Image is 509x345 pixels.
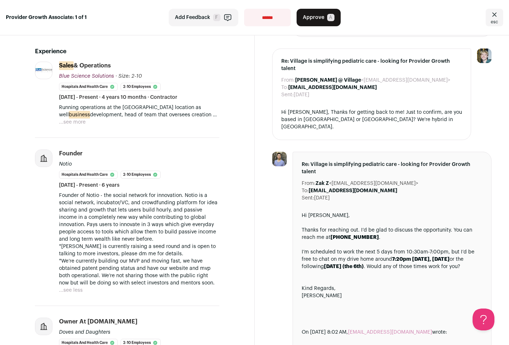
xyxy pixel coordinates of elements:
button: Approve A [297,9,341,26]
div: Hi [PERSON_NAME], [302,212,483,219]
div: Owner at [DOMAIN_NAME] [59,318,137,326]
span: A [327,14,334,21]
dt: Sent: [302,194,314,202]
p: Running operations at the [GEOGRAPHIC_DATA] location as well development, head of team that overs... [59,104,219,119]
span: Blue Science Solutions [59,74,114,79]
mark: business [69,111,90,119]
span: [DATE] - Present · 4 years 10 months · Contractor [59,94,177,101]
dt: To: [281,84,288,91]
div: I’m scheduled to work the next 5 days from 10:30am-7:00pm, but I’d be free to chat on my drive ho... [302,248,483,270]
span: [DATE] - Present · 6 years [59,182,120,189]
strong: Provider Growth Associate: 1 of 1 [6,14,87,21]
dd: <[EMAIL_ADDRESS][DOMAIN_NAME]> [295,77,450,84]
button: Add Feedback F [169,9,238,26]
img: bd3abbc814c5c62c30aa17db969a0f4c5add70366009253d7a23be776c19cb7e.jpg [35,67,52,74]
div: Hi [PERSON_NAME], Thanks for getting back to me! Just to confirm, are you based in [GEOGRAPHIC_DA... [281,109,462,131]
li: 2-10 employees [121,171,161,179]
div: [PERSON_NAME] [302,292,483,299]
p: Founder of Notio - the social network for innovation. Notio is a social network, incubator/VC, an... [59,192,219,243]
img: 8810f2c574bfa1d19551a6a8bc8d331312698c2253f187b5368b5a3c9f0538bc.jpg [272,152,287,166]
dt: To: [302,187,309,194]
span: F [213,14,220,21]
span: · Size: 2-10 [115,74,142,79]
span: Re: Village is simplifying pediatric care - looking for Provider Growth talent [281,58,462,72]
dd: [DATE] [314,194,330,202]
p: *We’re currently building our MVP and moving fast, we have obtained patent pending status and hav... [59,257,219,287]
span: Notio [59,162,72,167]
li: Hospitals and Health Care [59,83,118,91]
span: Add Feedback [175,14,210,21]
img: company-logo-placeholder-414d4e2ec0e2ddebbe968bf319fdfe5acfe0c9b87f798d344e800bc9a89632a0.png [35,318,52,335]
li: 2-10 employees [121,83,161,91]
a: Close [486,9,503,26]
dt: From: [281,77,295,84]
iframe: Help Scout Beacon - Open [473,309,494,330]
dt: Sent: [281,91,294,98]
dt: From: [302,180,316,187]
b: Zak Z [316,181,329,186]
div: Thanks for reaching out. I’d be glad to discuss the opportunity. You can reach me at . [302,226,483,241]
dd: <[EMAIL_ADDRESS][DOMAIN_NAME]> [316,180,418,187]
span: Approve [303,14,324,21]
button: ...see more [59,119,86,126]
img: company-logo-placeholder-414d4e2ec0e2ddebbe968bf319fdfe5acfe0c9b87f798d344e800bc9a89632a0.png [35,150,52,167]
button: ...see less [59,287,83,294]
b: [EMAIL_ADDRESS][DOMAIN_NAME] [288,85,377,90]
span: Doves and Daughters [59,330,110,335]
img: 6494470-medium_jpg [477,49,492,63]
a: [EMAIL_ADDRESS][DOMAIN_NAME] [348,330,432,335]
b: [DATE] (the 6th) [324,264,364,269]
mark: Sales [59,61,74,70]
b: [EMAIL_ADDRESS][DOMAIN_NAME] [309,188,397,193]
div: Kind Regards, [302,285,483,292]
dd: [DATE] [294,91,309,98]
blockquote: On [DATE] 8:02 AM, wrote: [302,329,483,343]
div: & Operations [59,62,111,70]
span: esc [491,19,498,25]
div: Founder [59,150,83,158]
h2: Experience [35,47,219,56]
p: *[PERSON_NAME] is currently raising a seed round and is open to talking to more investors, please... [59,243,219,257]
span: Re: Village is simplifying pediatric care - looking for Provider Growth talent [302,161,483,175]
b: 7:20pm [DATE], [DATE] [392,257,450,262]
b: [PERSON_NAME] @ Village [295,78,361,83]
li: Hospitals and Health Care [59,171,118,179]
b: [PHONE_NUMBER] [330,235,379,240]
